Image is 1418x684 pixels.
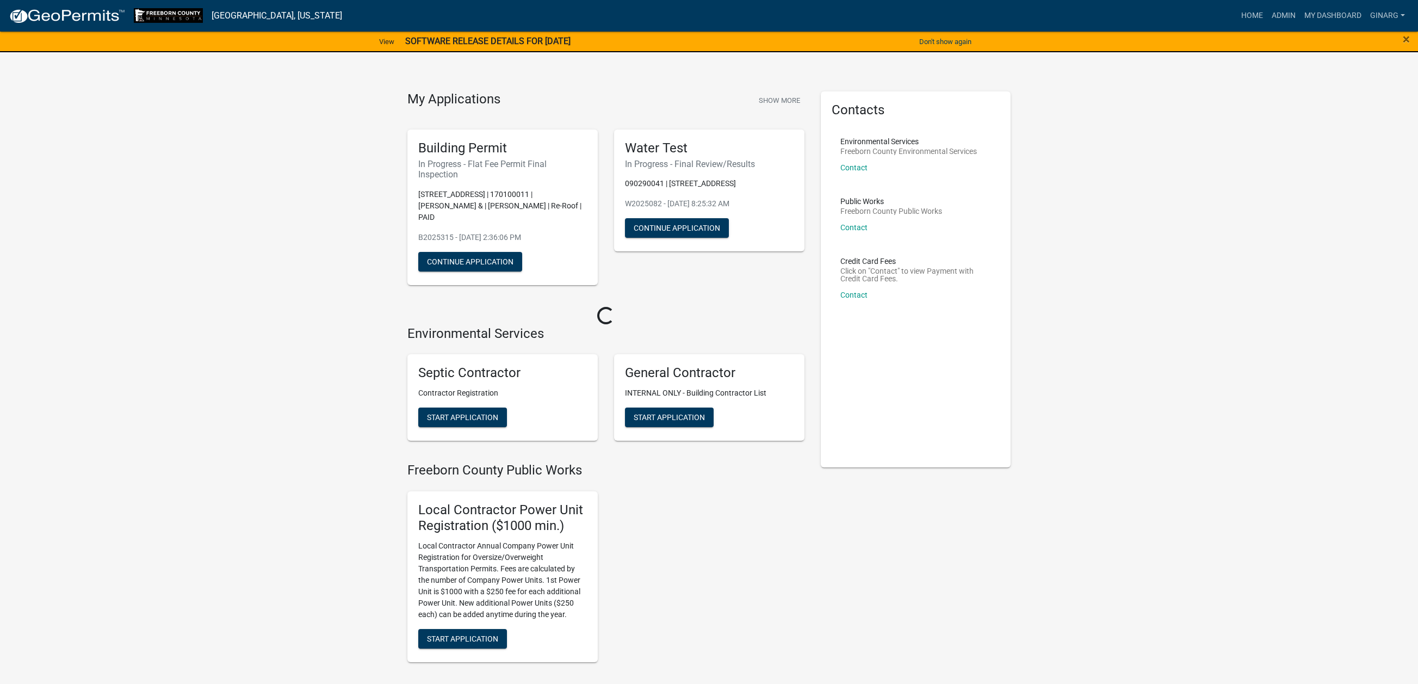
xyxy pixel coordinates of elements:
span: Start Application [427,413,498,422]
a: Admin [1267,5,1300,26]
button: Start Application [625,408,714,427]
a: Contact [840,223,868,232]
h4: My Applications [407,91,500,108]
h5: Local Contractor Power Unit Registration ($1000 min.) [418,502,587,534]
h5: Water Test [625,140,794,156]
button: Start Application [418,408,507,427]
p: Credit Card Fees [840,257,992,265]
a: View [375,33,399,51]
p: W2025082 - [DATE] 8:25:32 AM [625,198,794,209]
p: Public Works [840,198,942,205]
h5: Contacts [832,102,1000,118]
p: Environmental Services [840,138,977,145]
button: Start Application [418,629,507,649]
p: [STREET_ADDRESS] | 170100011 | [PERSON_NAME] & | [PERSON_NAME] | Re-Roof | PAID [418,189,587,223]
span: × [1403,32,1410,47]
button: Continue Application [625,218,729,238]
a: Contact [840,291,868,299]
a: My Dashboard [1300,5,1366,26]
button: Show More [754,91,804,109]
button: Don't show again [915,33,976,51]
h4: Environmental Services [407,326,804,342]
strong: SOFTWARE RELEASE DETAILS FOR [DATE] [405,36,571,46]
p: B2025315 - [DATE] 2:36:06 PM [418,232,587,243]
h4: Freeborn County Public Works [407,463,804,478]
p: Freeborn County Environmental Services [840,147,977,155]
p: INTERNAL ONLY - Building Contractor List [625,387,794,399]
p: Click on "Contact" to view Payment with Credit Card Fees. [840,267,992,282]
h5: General Contractor [625,365,794,381]
span: Start Application [634,413,705,422]
button: Close [1403,33,1410,46]
p: Contractor Registration [418,387,587,399]
span: Start Application [427,634,498,643]
a: Contact [840,163,868,172]
h6: In Progress - Flat Fee Permit Final Inspection [418,159,587,180]
a: ginarg [1366,5,1409,26]
p: 090290041 | [STREET_ADDRESS] [625,178,794,189]
img: Freeborn County, Minnesota [134,8,203,23]
h5: Building Permit [418,140,587,156]
p: Freeborn County Public Works [840,207,942,215]
p: Local Contractor Annual Company Power Unit Registration for Oversize/Overweight Transportation Pe... [418,540,587,620]
a: [GEOGRAPHIC_DATA], [US_STATE] [212,7,342,25]
a: Home [1237,5,1267,26]
button: Continue Application [418,252,522,272]
h5: Septic Contractor [418,365,587,381]
h6: In Progress - Final Review/Results [625,159,794,169]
